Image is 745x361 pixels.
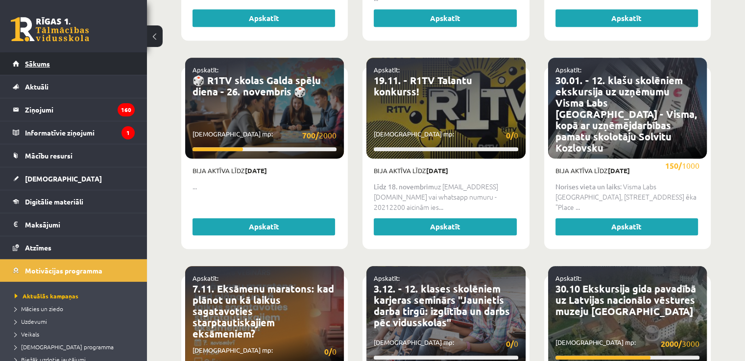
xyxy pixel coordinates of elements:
[506,338,518,350] span: 0
[555,274,581,282] a: Apskatīt:
[13,144,135,167] a: Mācību resursi
[302,130,319,140] strong: 700/
[25,213,135,236] legend: Maksājumi
[555,74,697,154] a: 30.01. - 12. klašu skolēniem ekskursija uz uzņēmumu Visma Labs [GEOGRAPHIC_DATA] - Visma, kopā ar...
[192,345,336,358] p: [DEMOGRAPHIC_DATA] mp:
[245,166,267,175] strong: [DATE]
[13,75,135,98] a: Aktuāli
[374,282,510,329] a: 3.12. - 12. klases skolēniem karjeras seminārs "Jaunietis darba tirgū: izglītība un darbs pēc vid...
[665,159,699,172] span: 1000
[192,282,334,340] a: 7.11. Eksāmenu maratons: kad plānot un kā laikus sagatavoties starptautiskajiem eksāmeniem?
[324,346,332,357] strong: 0/
[374,166,518,176] p: Bija aktīva līdz
[374,274,400,282] a: Apskatīt:
[374,66,400,74] a: Apskatīt:
[25,98,135,121] legend: Ziņojumi
[324,345,336,358] span: 0
[555,66,581,74] a: Apskatīt:
[13,167,135,190] a: [DEMOGRAPHIC_DATA]
[192,166,336,176] p: Bija aktīva līdz
[192,129,336,141] p: [DEMOGRAPHIC_DATA] mp:
[374,181,518,212] p: uz [EMAIL_ADDRESS][DOMAIN_NAME] vai whatsapp numuru - 20212200 aicinām ies...
[555,182,620,191] strong: Norises vieta un laiks
[555,338,699,350] p: [DEMOGRAPHIC_DATA] mp:
[25,151,72,160] span: Mācību resursi
[25,59,50,68] span: Sākums
[426,166,448,175] strong: [DATE]
[25,197,83,206] span: Digitālie materiāli
[25,121,135,144] legend: Informatīvie ziņojumi
[25,266,102,275] span: Motivācijas programma
[555,9,698,27] a: Apskatīt
[25,82,48,91] span: Aktuāli
[13,213,135,236] a: Maksājumi
[506,130,514,140] strong: 0/
[661,338,699,350] span: 3000
[15,330,39,338] span: Veikals
[13,98,135,121] a: Ziņojumi160
[555,159,699,172] p: [DEMOGRAPHIC_DATA] mp:
[13,236,135,259] a: Atzīmes
[192,181,336,192] p: ...
[15,292,137,300] a: Aktuālās kampaņas
[506,129,518,141] span: 0
[25,243,51,252] span: Atzīmes
[192,274,218,282] a: Apskatīt:
[665,160,682,171] strong: 150/
[15,342,137,351] a: [DEMOGRAPHIC_DATA] programma
[192,74,321,98] a: 🎲 R1TV skolas Galda spēļu diena - 26. novembris 🎲
[374,182,434,191] strong: Līdz 18. novembrim
[555,282,696,317] a: 30.10 Ekskursija gida pavadībā uz Latvijas nacionālo vēstures muzeju [GEOGRAPHIC_DATA]
[15,304,137,313] a: Mācies un ziedo
[121,126,135,139] i: 1
[25,174,102,183] span: [DEMOGRAPHIC_DATA]
[13,52,135,75] a: Sākums
[13,259,135,282] a: Motivācijas programma
[374,129,518,141] p: [DEMOGRAPHIC_DATA] mp:
[192,9,335,27] a: Apskatīt
[118,103,135,116] i: 160
[13,121,135,144] a: Informatīvie ziņojumi1
[608,166,630,175] strong: [DATE]
[192,218,335,236] a: Apskatīt
[555,181,699,212] p: : Visma Labs [GEOGRAPHIC_DATA], [STREET_ADDRESS] ēka "Place ...
[15,305,63,313] span: Mācies un ziedo
[15,317,137,326] a: Uzdevumi
[374,9,516,27] a: Apskatīt
[374,338,518,350] p: [DEMOGRAPHIC_DATA] mp:
[15,292,78,300] span: Aktuālās kampaņas
[11,17,89,42] a: Rīgas 1. Tālmācības vidusskola
[506,338,514,349] strong: 0/
[374,74,472,98] a: 19.11. - R1TV Talantu konkurss!
[13,190,135,213] a: Digitālie materiāli
[192,66,218,74] a: Apskatīt:
[15,317,47,325] span: Uzdevumi
[555,218,698,236] a: Apskatīt
[302,129,336,141] span: 2000
[374,218,516,236] a: Apskatīt
[661,338,682,349] strong: 2000/
[15,343,114,351] span: [DEMOGRAPHIC_DATA] programma
[15,330,137,338] a: Veikals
